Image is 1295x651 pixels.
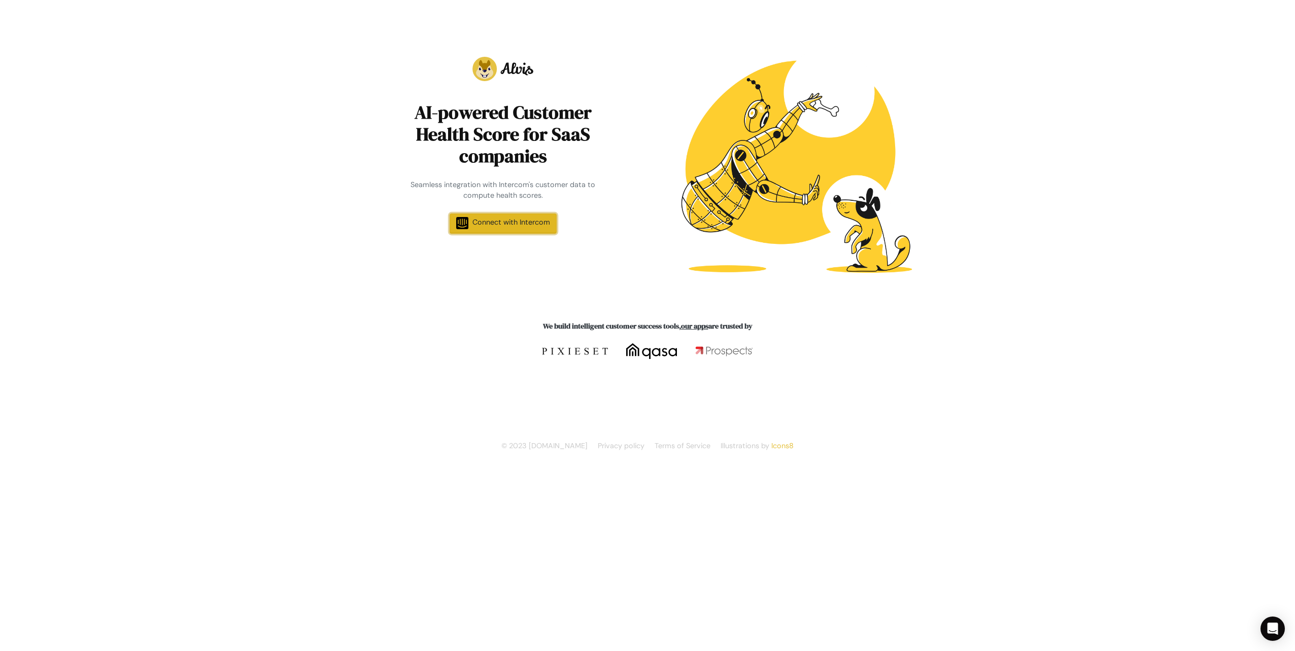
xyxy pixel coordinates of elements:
h6: We build intelligent customer success tools, are trusted by [366,322,929,331]
a: Icons8 [771,441,794,450]
a: Terms of Service [655,441,712,450]
img: Prospects [695,345,753,357]
span: Connect with Intercom [472,218,550,227]
img: Robot [655,24,929,298]
span: Illustrations by [721,441,794,450]
a: Connect with Intercom [450,213,557,234]
img: qasa [626,343,677,359]
a: our apps [681,321,708,331]
div: Open Intercom Messenger [1260,617,1285,641]
a: © 2023 [DOMAIN_NAME] [501,441,590,450]
div: Seamless integration with Intercom's customer data to compute health scores. [407,179,599,201]
img: Pixieset [542,343,608,359]
img: Alvis [472,57,533,81]
h1: AI-powered Customer Health Score for SaaS companies [407,101,599,167]
a: Privacy policy [598,441,646,450]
